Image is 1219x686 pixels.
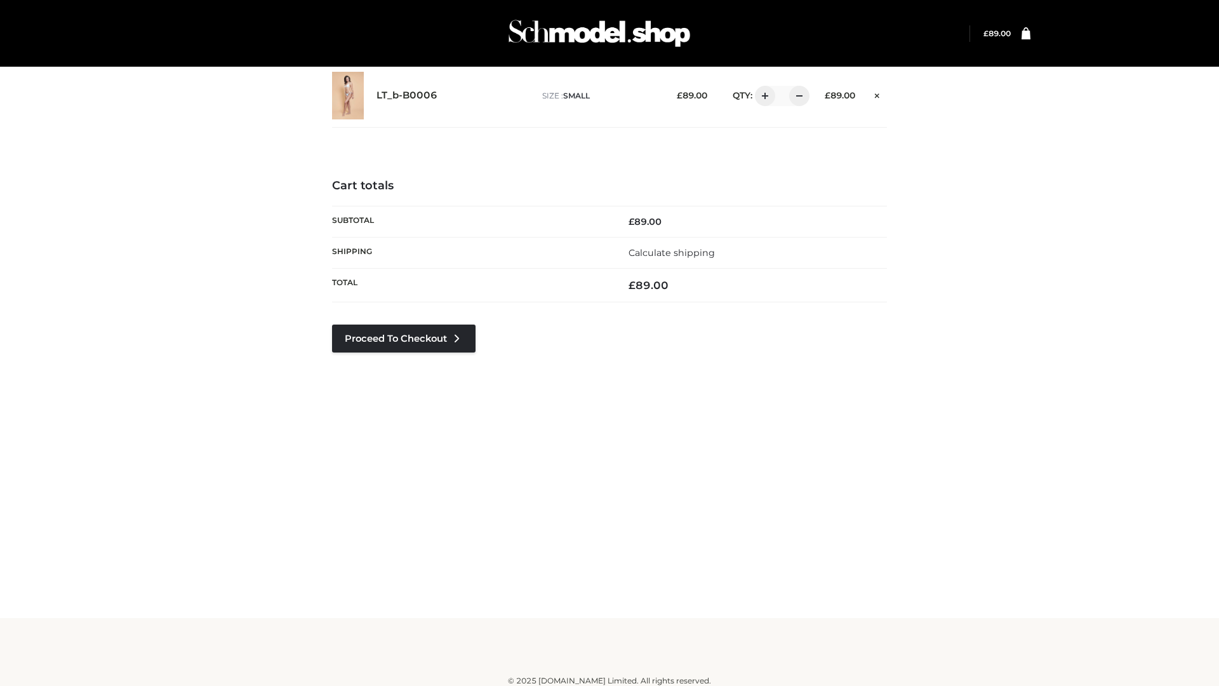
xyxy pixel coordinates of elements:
bdi: 89.00 [983,29,1011,38]
p: size : [542,90,657,102]
div: QTY: [720,86,805,106]
span: £ [629,279,636,292]
a: Calculate shipping [629,247,715,259]
th: Shipping [332,237,609,268]
a: £89.00 [983,29,1011,38]
bdi: 89.00 [825,90,855,100]
span: £ [629,216,634,227]
a: LT_b-B0006 [376,90,437,102]
a: Proceed to Checkout [332,325,476,353]
span: £ [825,90,830,100]
span: £ [983,29,989,38]
span: SMALL [563,91,590,100]
a: Remove this item [868,86,887,102]
h4: Cart totals [332,179,887,193]
th: Total [332,269,609,302]
bdi: 89.00 [629,216,662,227]
bdi: 89.00 [677,90,707,100]
img: Schmodel Admin 964 [504,8,695,58]
bdi: 89.00 [629,279,669,292]
th: Subtotal [332,206,609,237]
span: £ [677,90,683,100]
